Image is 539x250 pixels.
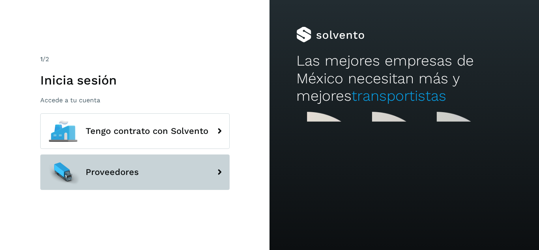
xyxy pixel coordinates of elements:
[40,154,230,190] button: Proveedores
[40,96,230,104] p: Accede a tu cuenta
[40,55,43,63] span: 1
[86,126,208,136] span: Tengo contrato con Solvento
[40,73,230,88] h1: Inicia sesión
[40,55,230,64] div: /2
[40,113,230,149] button: Tengo contrato con Solvento
[86,167,139,177] span: Proveedores
[296,52,512,105] h2: Las mejores empresas de México necesitan más y mejores
[352,87,446,104] span: transportistas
